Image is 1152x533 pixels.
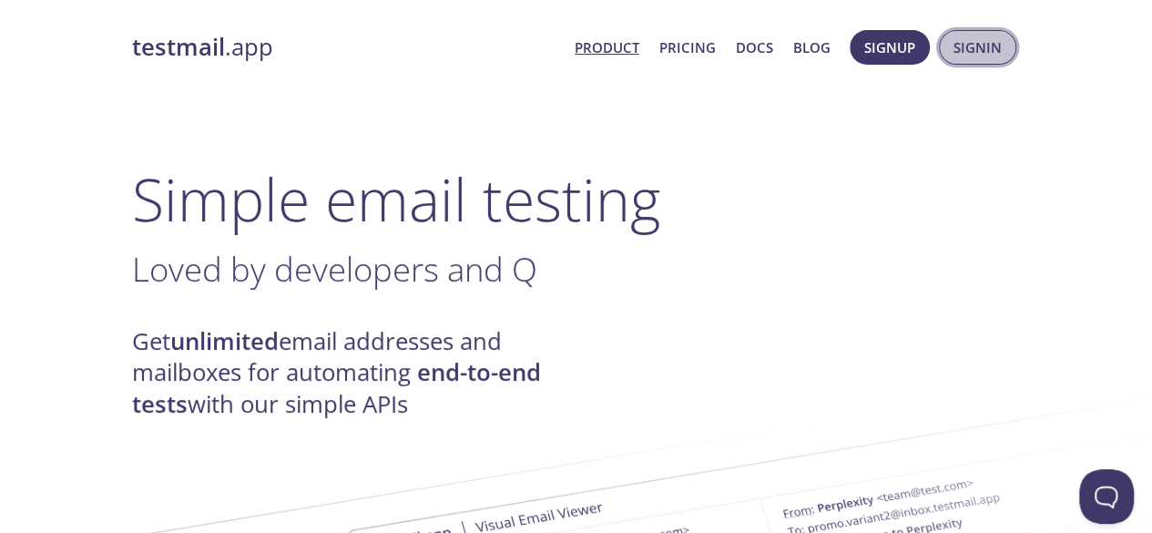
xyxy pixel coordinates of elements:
[132,32,560,63] a: testmail.app
[953,36,1002,59] span: Signin
[132,246,537,292] span: Loved by developers and Q
[793,36,831,59] a: Blog
[736,36,773,59] a: Docs
[864,36,915,59] span: Signup
[132,31,225,63] strong: testmail
[659,36,716,59] a: Pricing
[939,30,1016,65] button: Signin
[132,356,541,419] strong: end-to-end tests
[575,36,639,59] a: Product
[132,164,1021,234] h1: Simple email testing
[132,326,576,420] h4: Get email addresses and mailboxes for automating with our simple APIs
[850,30,930,65] button: Signup
[1079,469,1134,524] iframe: Help Scout Beacon - Open
[170,325,279,357] strong: unlimited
